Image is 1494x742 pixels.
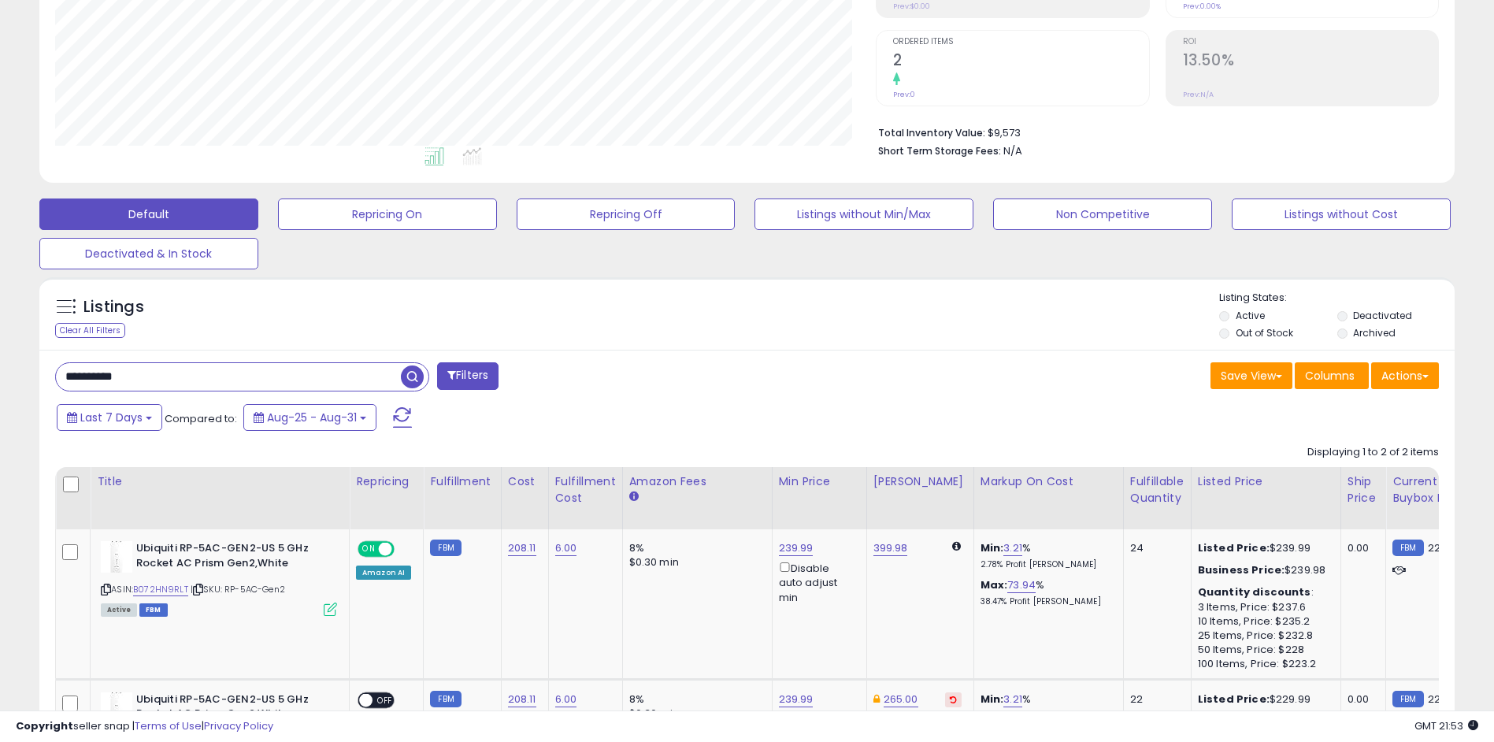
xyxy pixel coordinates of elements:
[517,198,736,230] button: Repricing Off
[430,473,494,490] div: Fulfillment
[629,692,760,707] div: 8%
[204,718,273,733] a: Privacy Policy
[101,541,132,573] img: 21-UyDrKU0L._SL40_.jpg
[629,473,766,490] div: Amazon Fees
[133,583,188,596] a: B072HN9RLT
[1392,473,1474,506] div: Current Buybox Price
[57,404,162,431] button: Last 7 Days
[1198,600,1329,614] div: 3 Items, Price: $237.6
[1198,585,1329,599] div: :
[267,410,357,425] span: Aug-25 - Aug-31
[243,404,376,431] button: Aug-25 - Aug-31
[430,691,461,707] small: FBM
[981,559,1111,570] p: 2.78% Profit [PERSON_NAME]
[1348,692,1374,707] div: 0.00
[878,122,1427,141] li: $9,573
[1198,562,1285,577] b: Business Price:
[1295,362,1369,389] button: Columns
[16,718,73,733] strong: Copyright
[754,198,973,230] button: Listings without Min/Max
[1198,541,1329,555] div: $239.99
[1236,309,1265,322] label: Active
[191,583,285,595] span: | SKU: RP-5AC-Gen2
[1428,692,1462,707] span: 229.99
[555,540,577,556] a: 6.00
[779,692,814,707] a: 239.99
[629,541,760,555] div: 8%
[1130,692,1179,707] div: 22
[1198,629,1329,643] div: 25 Items, Price: $232.8
[356,473,417,490] div: Repricing
[981,541,1111,570] div: %
[101,692,132,724] img: 21-UyDrKU0L._SL40_.jpg
[1305,368,1355,384] span: Columns
[555,473,616,506] div: Fulfillment Cost
[1198,692,1329,707] div: $229.99
[373,693,398,707] span: OFF
[437,362,499,390] button: Filters
[508,540,536,556] a: 208.11
[1428,540,1462,555] span: 229.99
[16,719,273,734] div: seller snap | |
[392,543,417,556] span: OFF
[1198,657,1329,671] div: 100 Items, Price: $223.2
[1392,540,1423,556] small: FBM
[139,603,168,617] span: FBM
[981,540,1004,555] b: Min:
[359,543,379,556] span: ON
[165,411,237,426] span: Compared to:
[97,473,343,490] div: Title
[629,490,639,504] small: Amazon Fees.
[1183,2,1221,11] small: Prev: 0.00%
[136,692,328,725] b: Ubiquiti RP-5AC-GEN2-US 5 GHz Rocket AC Prism Gen2,White
[1183,51,1438,72] h2: 13.50%
[981,577,1008,592] b: Max:
[779,473,860,490] div: Min Price
[80,410,143,425] span: Last 7 Days
[1307,445,1439,460] div: Displaying 1 to 2 of 2 items
[878,126,985,139] b: Total Inventory Value:
[981,692,1111,722] div: %
[278,198,497,230] button: Repricing On
[1198,614,1329,629] div: 10 Items, Price: $235.2
[101,603,137,617] span: All listings currently available for purchase on Amazon
[555,692,577,707] a: 6.00
[39,238,258,269] button: Deactivated & In Stock
[1198,563,1329,577] div: $239.98
[356,566,411,580] div: Amazon AI
[893,38,1148,46] span: Ordered Items
[1414,718,1478,733] span: 2025-09-8 21:53 GMT
[993,198,1212,230] button: Non Competitive
[101,541,337,614] div: ASIN:
[135,718,202,733] a: Terms of Use
[1371,362,1439,389] button: Actions
[1236,326,1293,339] label: Out of Stock
[83,296,144,318] h5: Listings
[1198,473,1334,490] div: Listed Price
[1003,143,1022,158] span: N/A
[1003,540,1022,556] a: 3.21
[884,692,918,707] a: 265.00
[981,473,1117,490] div: Markup on Cost
[873,473,967,490] div: [PERSON_NAME]
[136,541,328,574] b: Ubiquiti RP-5AC-GEN2-US 5 GHz Rocket AC Prism Gen2,White
[55,323,125,338] div: Clear All Filters
[779,540,814,556] a: 239.99
[508,692,536,707] a: 208.11
[779,559,855,605] div: Disable auto adjust min
[39,198,258,230] button: Default
[1198,692,1270,707] b: Listed Price:
[878,144,1001,158] b: Short Term Storage Fees:
[1348,473,1379,506] div: Ship Price
[1198,643,1329,657] div: 50 Items, Price: $228
[1183,38,1438,46] span: ROI
[981,596,1111,607] p: 38.47% Profit [PERSON_NAME]
[1353,309,1412,322] label: Deactivated
[981,578,1111,607] div: %
[508,473,542,490] div: Cost
[629,555,760,569] div: $0.30 min
[1130,541,1179,555] div: 24
[981,692,1004,707] b: Min:
[973,467,1123,529] th: The percentage added to the cost of goods (COGS) that forms the calculator for Min & Max prices.
[893,90,915,99] small: Prev: 0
